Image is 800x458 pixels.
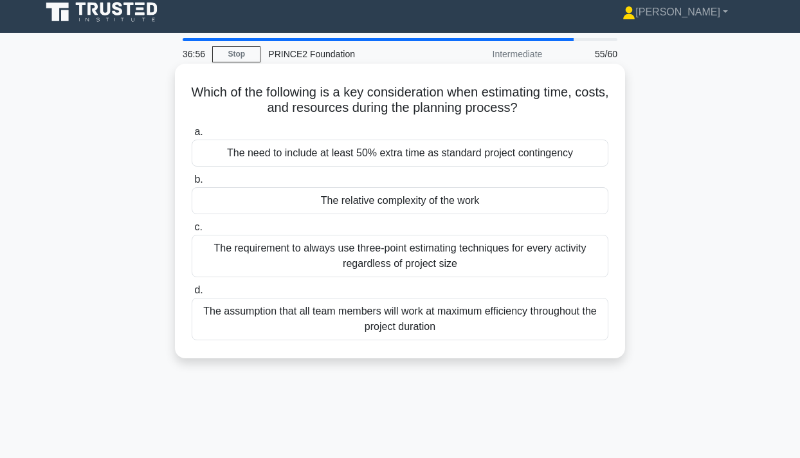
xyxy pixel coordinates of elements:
[192,298,608,340] div: The assumption that all team members will work at maximum efficiency throughout the project duration
[192,187,608,214] div: The relative complexity of the work
[175,41,212,67] div: 36:56
[192,235,608,277] div: The requirement to always use three-point estimating techniques for every activity regardless of ...
[194,126,203,137] span: a.
[192,140,608,167] div: The need to include at least 50% extra time as standard project contingency
[550,41,625,67] div: 55/60
[437,41,550,67] div: Intermediate
[260,41,437,67] div: PRINCE2 Foundation
[190,84,610,116] h5: Which of the following is a key consideration when estimating time, costs, and resources during t...
[194,221,202,232] span: c.
[212,46,260,62] a: Stop
[194,174,203,185] span: b.
[194,284,203,295] span: d.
